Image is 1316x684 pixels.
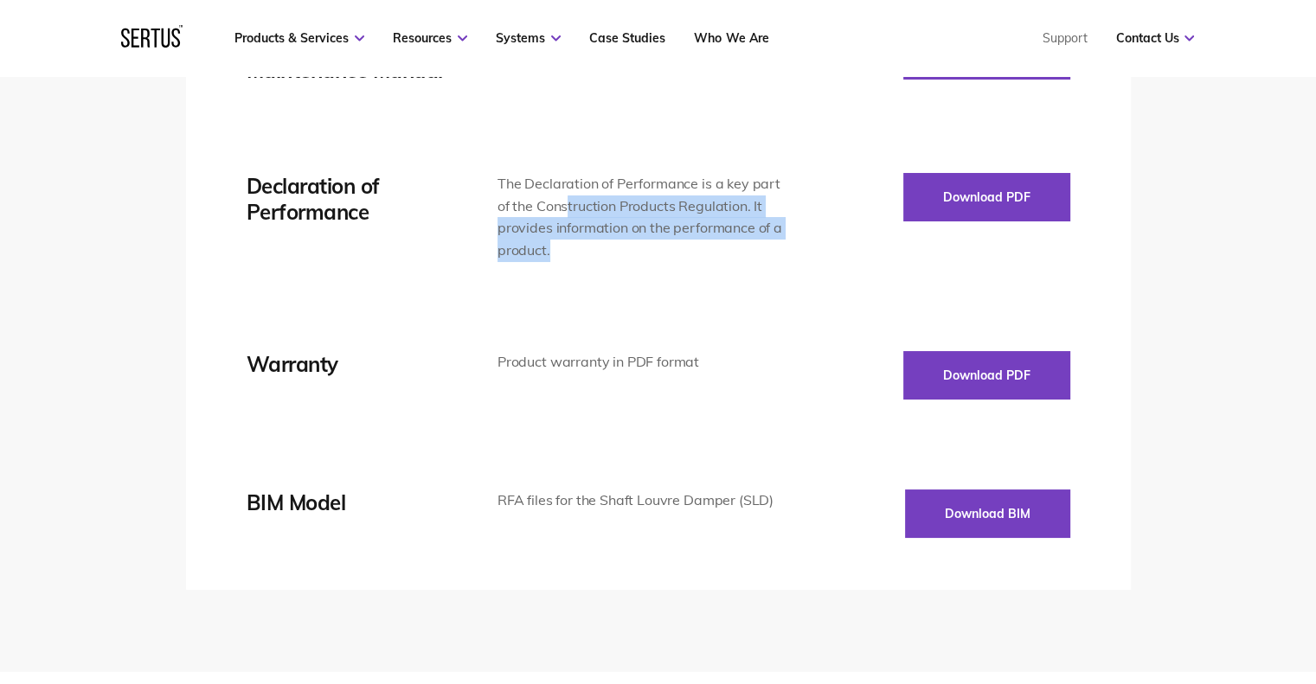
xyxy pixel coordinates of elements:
button: Download PDF [903,173,1070,221]
a: Support [1042,30,1087,46]
a: Resources [393,30,467,46]
a: Products & Services [234,30,364,46]
div: The Declaration of Performance is a key part of the Construction Products Regulation. It provides... [498,173,784,261]
button: Download BIM [905,489,1070,538]
div: BIM Model [247,489,446,515]
div: Declaration of Performance [247,173,446,225]
a: Case Studies [589,30,665,46]
a: Systems [496,30,561,46]
a: Contact Us [1115,30,1194,46]
a: Who We Are [694,30,768,46]
div: Warranty [247,351,446,377]
div: RFA files for the Shaft Louvre Damper (SLD) [498,489,784,512]
div: Product warranty in PDF format [498,351,784,374]
button: Download PDF [903,351,1070,400]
